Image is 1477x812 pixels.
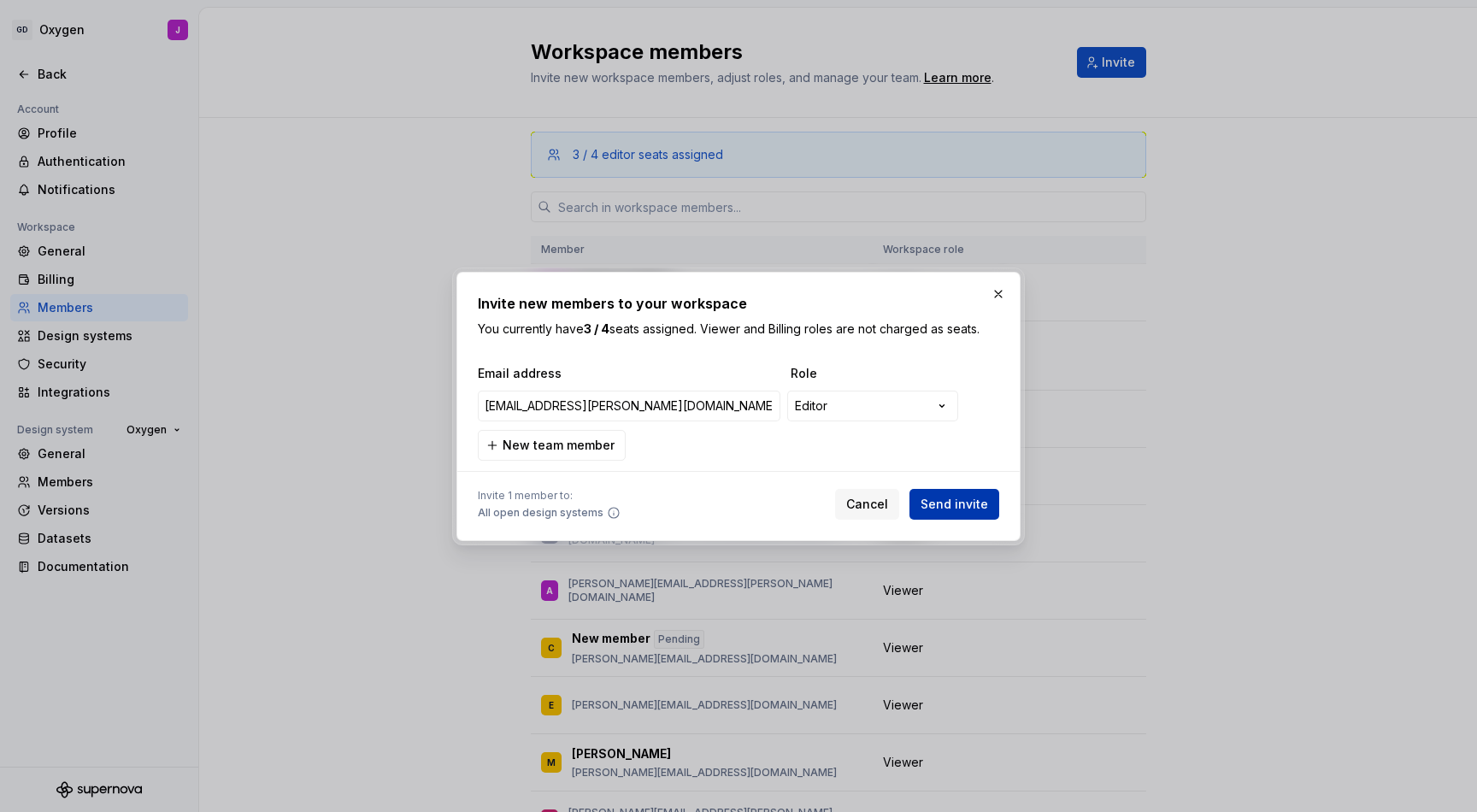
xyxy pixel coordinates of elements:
[478,293,999,314] h2: Invite new members to your workspace
[503,437,615,454] span: New team member
[478,321,999,338] p: You currently have seats assigned. Viewer and Billing roles are not charged as seats.
[478,365,784,382] span: Email address
[584,321,609,336] b: 3 / 4
[791,365,962,382] span: Role
[478,430,626,461] button: New team member
[478,489,621,503] span: Invite 1 member to:
[835,489,899,520] button: Cancel
[909,489,999,520] button: Send invite
[921,496,988,513] span: Send invite
[478,506,603,520] span: All open design systems
[846,496,888,513] span: Cancel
